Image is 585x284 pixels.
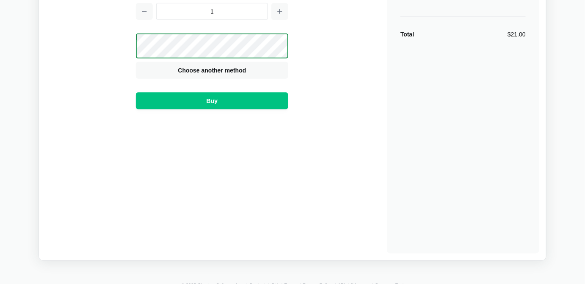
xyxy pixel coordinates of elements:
button: Choose another method [136,62,288,79]
button: Buy [136,92,288,109]
strong: Total [400,31,414,38]
div: $21.00 [508,30,526,39]
input: 1 [156,3,268,20]
span: Buy [205,97,219,105]
span: Choose another method [176,66,248,75]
